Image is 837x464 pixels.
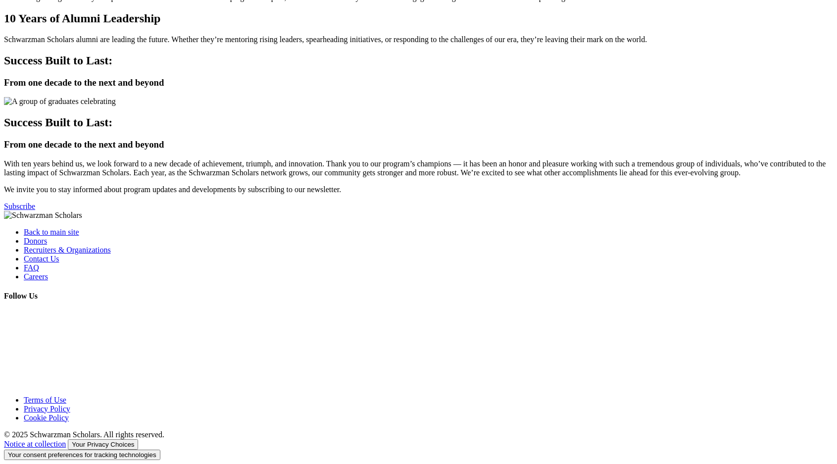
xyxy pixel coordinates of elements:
a: Donors [24,237,47,245]
h4: Follow Us [4,292,833,301]
a: Privacy Policy [24,405,70,413]
a: Back to main site [24,228,79,236]
h3: From one decade to the next and beyond [4,139,833,150]
a: Subscribe [4,202,35,210]
p: Schwarzman Scholars alumni are leading the future. Whether they’re mentoring rising leaders, spea... [4,35,833,44]
img: A group of graduates celebrating [4,97,116,106]
h2: 10 Years of Alumni Leadership [4,12,833,25]
h2: Success Built to Last: [4,54,833,67]
h2: Success Built to Last: [4,116,833,129]
p: With ten years behind us, we look forward to a new decade of achievement, triumph, and innovation... [4,159,833,177]
a: Terms of Use [24,396,66,404]
h3: From one decade to the next and beyond [4,77,833,88]
label: Your consent preferences for tracking technologies [8,451,156,459]
a: Careers [24,272,48,281]
div: © 2025 Schwarzman Scholars. All rights reserved. [4,430,833,439]
button: Your Privacy Choices [68,439,138,450]
p: We invite you to stay informed about program updates and developments by subscribing to our newsl... [4,185,833,194]
a: Contact Us [24,255,59,263]
button: Your consent preferences for tracking technologies [4,450,160,460]
img: Schwarzman Scholars [4,211,82,220]
a: Notice at collection [4,440,66,448]
a: Recruiters & Organizations [24,246,111,254]
a: Cookie Policy [24,413,69,422]
a: FAQ [24,263,39,272]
